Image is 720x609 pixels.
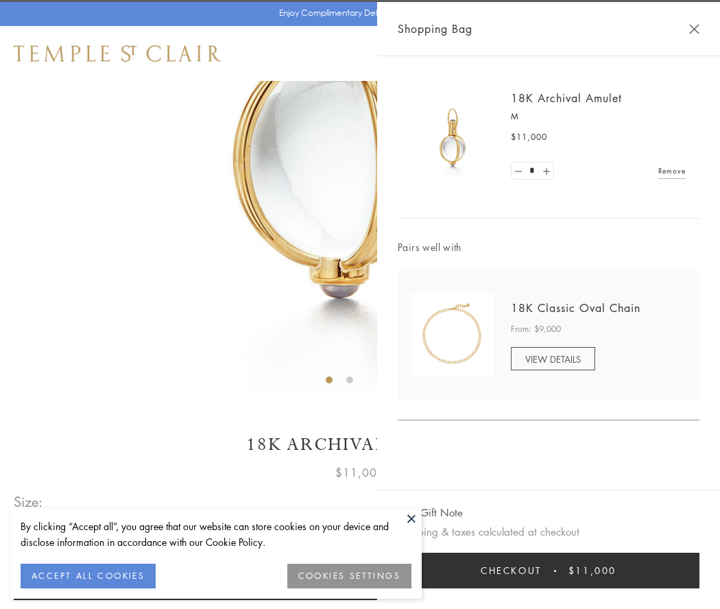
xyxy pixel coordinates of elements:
[512,163,525,180] a: Set quantity to 0
[511,130,547,144] span: $11,000
[14,45,221,62] img: Temple St. Clair
[398,553,699,588] button: Checkout $11,000
[568,563,616,578] span: $11,000
[411,293,494,375] img: N88865-OV18
[21,518,411,550] div: By clicking “Accept all”, you agree that our website can store cookies on your device and disclos...
[525,353,581,366] span: VIEW DETAILS
[398,504,463,521] button: Add Gift Note
[14,433,706,457] h1: 18K Archival Amulet
[511,322,561,336] span: From: $9,000
[398,20,472,38] span: Shopping Bag
[511,91,622,106] a: 18K Archival Amulet
[411,96,494,178] img: 18K Archival Amulet
[658,163,686,178] a: Remove
[481,563,542,578] span: Checkout
[21,564,156,588] button: ACCEPT ALL COOKIES
[511,300,640,315] a: 18K Classic Oval Chain
[511,347,595,370] a: VIEW DETAILS
[287,564,411,588] button: COOKIES SETTINGS
[279,6,435,20] p: Enjoy Complimentary Delivery & Returns
[539,163,553,180] a: Set quantity to 2
[398,523,699,540] p: Shipping & taxes calculated at checkout
[398,239,699,255] span: Pairs well with
[14,490,44,513] span: Size:
[511,110,686,123] p: M
[689,24,699,34] button: Close Shopping Bag
[335,464,385,481] span: $11,000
